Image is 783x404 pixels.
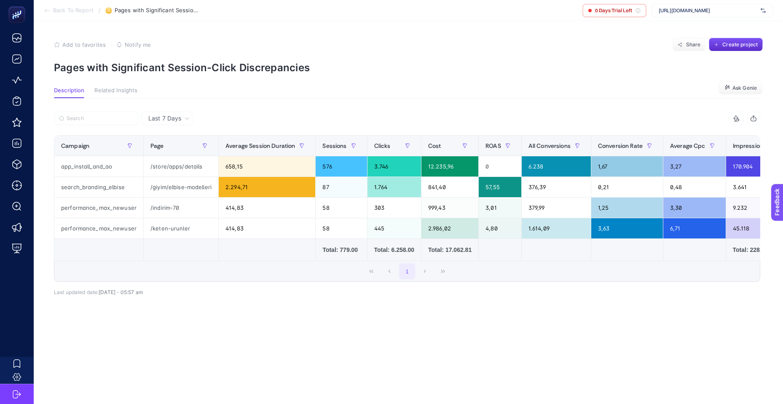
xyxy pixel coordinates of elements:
[479,177,521,197] div: 57,55
[115,7,199,14] span: Pages with Significant Session-Click Discrepancies
[367,156,421,177] div: 3.746
[219,156,315,177] div: 658,15
[591,218,663,238] div: 3,63
[709,38,763,51] button: Create project
[485,142,501,149] span: ROAS
[125,41,151,48] span: Notify me
[686,41,701,48] span: Share
[374,142,391,149] span: Clicks
[719,81,763,95] button: Ask Genie
[663,218,726,238] div: 6,71
[421,156,478,177] div: 12.235,96
[116,41,151,48] button: Notify me
[54,177,143,197] div: search_branding_elbise
[522,156,591,177] div: 6.238
[479,218,521,238] div: 4,80
[732,85,757,91] span: Ask Genie
[54,87,84,98] button: Description
[528,142,571,149] span: All Conversions
[595,7,632,14] span: 0 Days Trial Left
[53,7,94,14] span: Back To Report
[54,62,763,74] p: Pages with Significant Session-Click Discrepancies
[322,246,360,254] div: Total: 779.00
[54,125,760,295] div: Last 7 Days
[99,289,143,295] span: [DATE]・05:57 am
[663,177,726,197] div: 0,48
[219,177,315,197] div: 2.294,71
[673,38,705,51] button: Share
[150,142,164,149] span: Page
[428,246,472,254] div: Total: 17.062.81
[733,246,780,254] div: Total: 228.895.00
[54,218,143,238] div: performance_max_newuser
[421,198,478,218] div: 999,43
[61,142,89,149] span: Campaign
[144,198,218,218] div: /indirim-70
[591,198,663,218] div: 1,25
[144,218,218,238] div: /keten-urunler
[421,177,478,197] div: 841,40
[591,177,663,197] div: 0,21
[94,87,137,98] button: Related Insights
[421,218,478,238] div: 2.986,02
[670,142,705,149] span: Average Cpc
[591,156,663,177] div: 1,67
[733,142,767,149] span: Impressions
[99,7,101,13] span: /
[399,263,415,279] button: 1
[367,177,421,197] div: 1.764
[148,114,181,123] span: Last 7 Days
[367,218,421,238] div: 445
[316,177,367,197] div: 87
[54,156,143,177] div: app_install_and_ao
[322,142,346,149] span: Sessions
[428,142,441,149] span: Cost
[479,198,521,218] div: 3,01
[522,177,591,197] div: 376,39
[219,218,315,238] div: 414,83
[722,41,758,48] span: Create project
[522,198,591,218] div: 379,99
[663,156,726,177] div: 3,27
[54,198,143,218] div: performance_max_newuser
[62,41,106,48] span: Add to favorites
[54,41,106,48] button: Add to favorites
[144,177,218,197] div: /giyim/elbise-modelleri
[54,87,84,94] span: Description
[67,115,133,122] input: Search
[479,156,521,177] div: 0
[316,156,367,177] div: 576
[316,218,367,238] div: 58
[659,7,757,14] span: [URL][DOMAIN_NAME]
[54,289,99,295] span: Last updated date:
[316,198,367,218] div: 58
[144,156,218,177] div: /store/apps/details
[225,142,295,149] span: Average Session Duration
[94,87,137,94] span: Related Insights
[761,6,766,15] img: svg%3e
[663,198,726,218] div: 3,30
[374,246,414,254] div: Total: 6.258.00
[367,198,421,218] div: 303
[522,218,591,238] div: 1.614,09
[219,198,315,218] div: 414,83
[5,3,32,9] span: Feedback
[598,142,643,149] span: Conversion Rate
